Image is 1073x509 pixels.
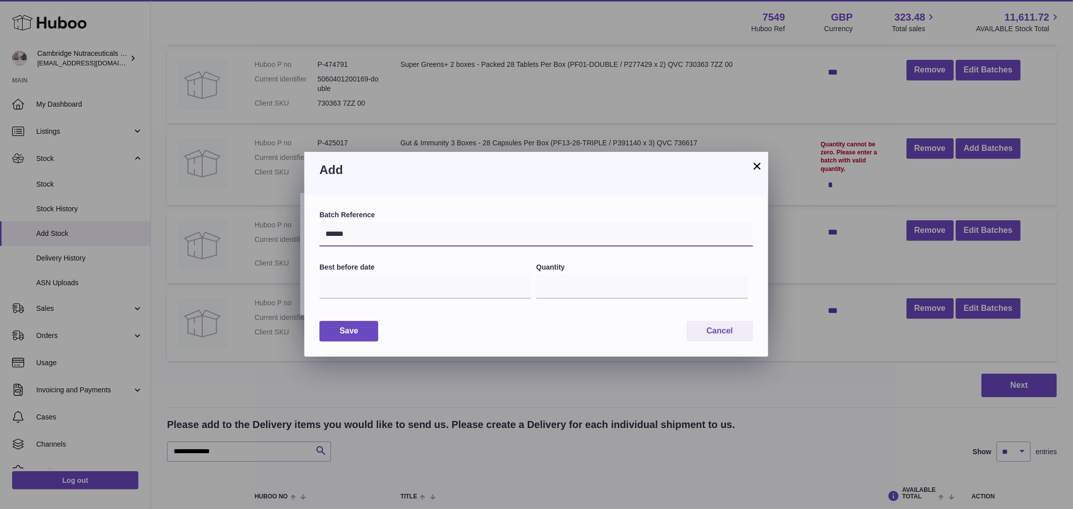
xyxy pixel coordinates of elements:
[319,321,378,342] button: Save
[319,210,753,220] label: Batch Reference
[751,160,763,172] button: ×
[319,263,531,272] label: Best before date
[536,263,748,272] label: Quantity
[319,162,753,178] h3: Add
[687,321,753,342] button: Cancel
